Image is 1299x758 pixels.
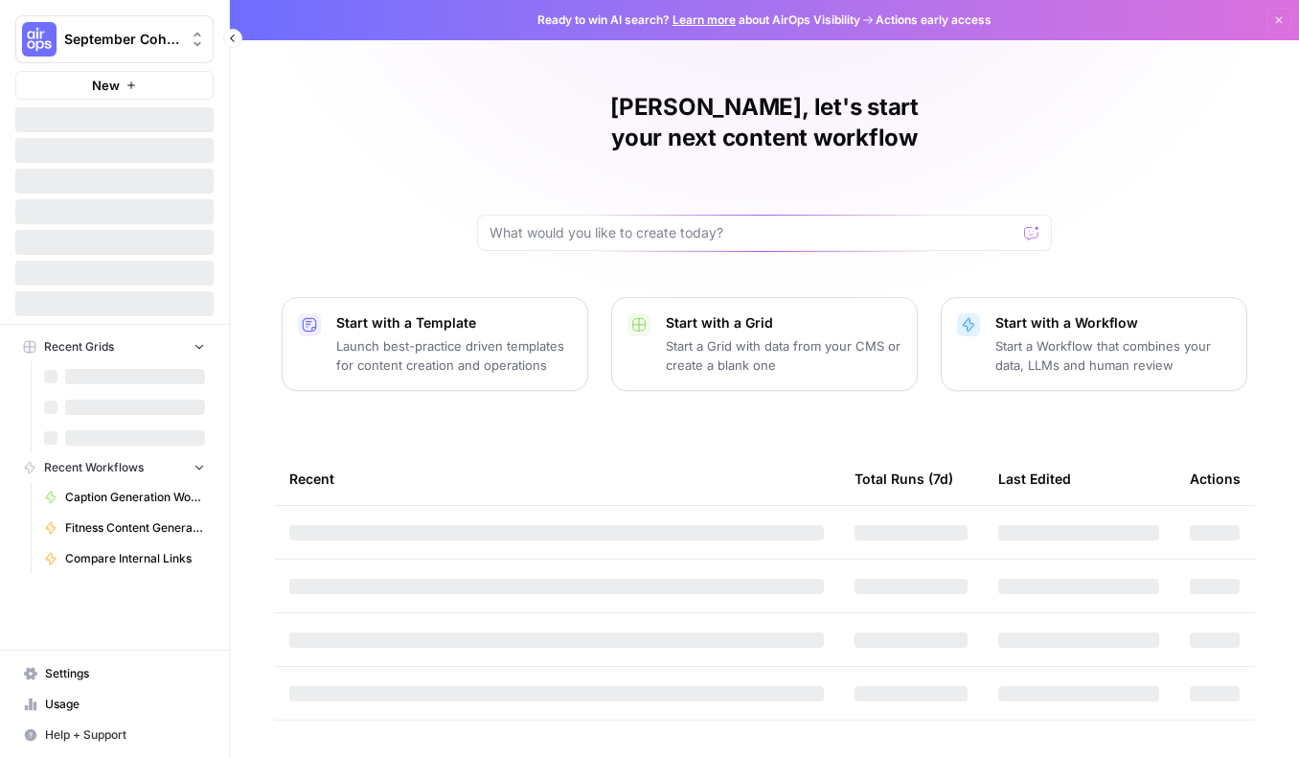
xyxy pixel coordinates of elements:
[35,543,214,574] a: Compare Internal Links
[44,338,114,356] span: Recent Grids
[672,12,736,27] a: Learn more
[15,453,214,482] button: Recent Workflows
[666,313,901,333] p: Start with a Grid
[611,297,918,391] button: Start with a GridStart a Grid with data from your CMS or create a blank one
[289,452,824,505] div: Recent
[15,71,214,100] button: New
[855,452,953,505] div: Total Runs (7d)
[65,550,205,567] span: Compare Internal Links
[45,696,205,713] span: Usage
[995,336,1231,375] p: Start a Workflow that combines your data, LLMs and human review
[65,519,205,537] span: Fitness Content Generator ([PERSON_NAME])
[15,333,214,361] button: Recent Grids
[45,726,205,744] span: Help + Support
[65,489,205,506] span: Caption Generation Workflow Sample
[490,223,1016,242] input: What would you like to create today?
[35,513,214,543] a: Fitness Content Generator ([PERSON_NAME])
[995,313,1231,333] p: Start with a Workflow
[282,297,588,391] button: Start with a TemplateLaunch best-practice driven templates for content creation and operations
[876,11,991,29] span: Actions early access
[537,11,860,29] span: Ready to win AI search? about AirOps Visibility
[666,336,901,375] p: Start a Grid with data from your CMS or create a blank one
[477,92,1052,153] h1: [PERSON_NAME], let's start your next content workflow
[1190,452,1241,505] div: Actions
[15,15,214,63] button: Workspace: September Cohort
[336,336,572,375] p: Launch best-practice driven templates for content creation and operations
[941,297,1247,391] button: Start with a WorkflowStart a Workflow that combines your data, LLMs and human review
[92,76,120,95] span: New
[35,482,214,513] a: Caption Generation Workflow Sample
[22,22,57,57] img: September Cohort Logo
[336,313,572,333] p: Start with a Template
[15,689,214,720] a: Usage
[15,658,214,689] a: Settings
[15,720,214,750] button: Help + Support
[64,30,180,49] span: September Cohort
[44,459,144,476] span: Recent Workflows
[998,452,1071,505] div: Last Edited
[45,665,205,682] span: Settings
